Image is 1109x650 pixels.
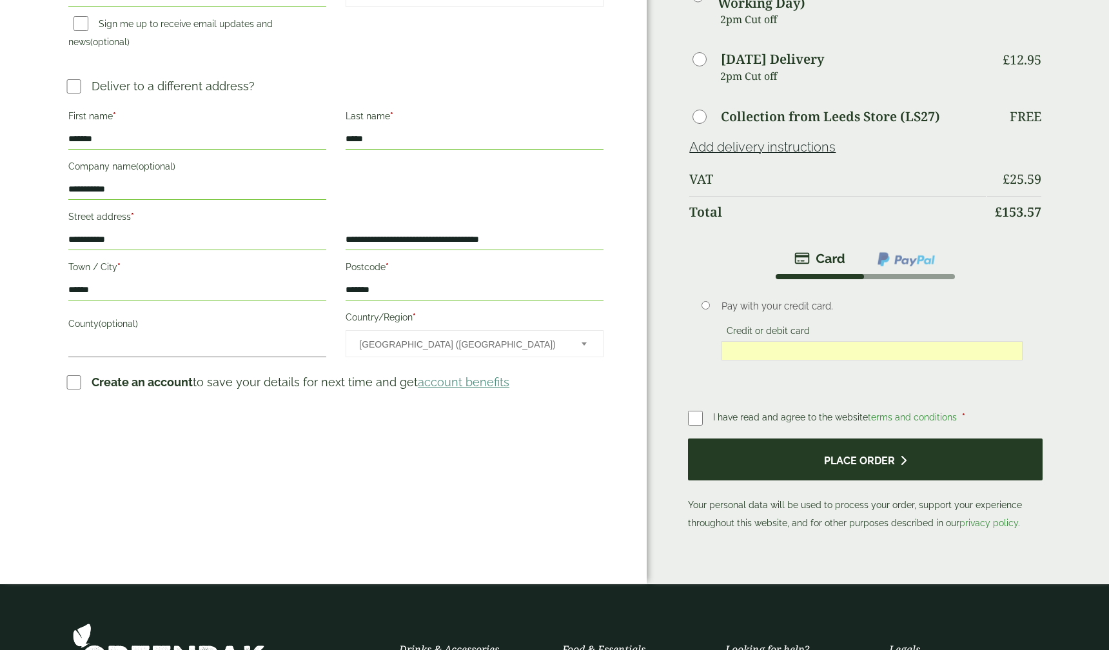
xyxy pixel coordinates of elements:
[868,412,957,422] a: terms and conditions
[136,161,175,172] span: (optional)
[1003,51,1010,68] span: £
[359,331,564,358] span: United Kingdom (UK)
[959,518,1018,528] a: privacy policy
[995,203,1041,221] bdi: 153.57
[794,251,845,266] img: stripe.png
[689,139,836,155] a: Add delivery instructions
[995,203,1002,221] span: £
[962,412,965,422] abbr: required
[721,326,815,340] label: Credit or debit card
[99,319,138,329] span: (optional)
[346,107,604,129] label: Last name
[92,77,255,95] p: Deliver to a different address?
[721,53,824,66] label: [DATE] Delivery
[725,345,1019,357] iframe: Secure card payment input frame
[68,107,326,129] label: First name
[688,438,1042,532] p: Your personal data will be used to process your order, support your experience throughout this we...
[113,111,116,121] abbr: required
[68,157,326,179] label: Company name
[688,438,1042,480] button: Place order
[346,308,604,330] label: Country/Region
[689,164,985,195] th: VAT
[876,251,936,268] img: ppcp-gateway.png
[689,196,985,228] th: Total
[721,299,1023,313] p: Pay with your credit card.
[346,330,604,357] span: Country/Region
[1003,51,1041,68] bdi: 12.95
[92,373,509,391] p: to save your details for next time and get
[90,37,130,47] span: (optional)
[68,19,273,51] label: Sign me up to receive email updates and news
[386,262,389,272] abbr: required
[721,110,940,123] label: Collection from Leeds Store (LS27)
[1003,170,1041,188] bdi: 25.59
[346,258,604,280] label: Postcode
[390,111,393,121] abbr: required
[720,10,985,29] p: 2pm Cut off
[1003,170,1010,188] span: £
[418,375,509,389] a: account benefits
[92,375,193,389] strong: Create an account
[131,212,134,222] abbr: required
[1010,109,1041,124] p: Free
[713,412,959,422] span: I have read and agree to the website
[74,16,88,31] input: Sign me up to receive email updates and news(optional)
[68,258,326,280] label: Town / City
[68,208,326,230] label: Street address
[68,315,326,337] label: County
[720,66,985,86] p: 2pm Cut off
[117,262,121,272] abbr: required
[413,312,416,322] abbr: required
